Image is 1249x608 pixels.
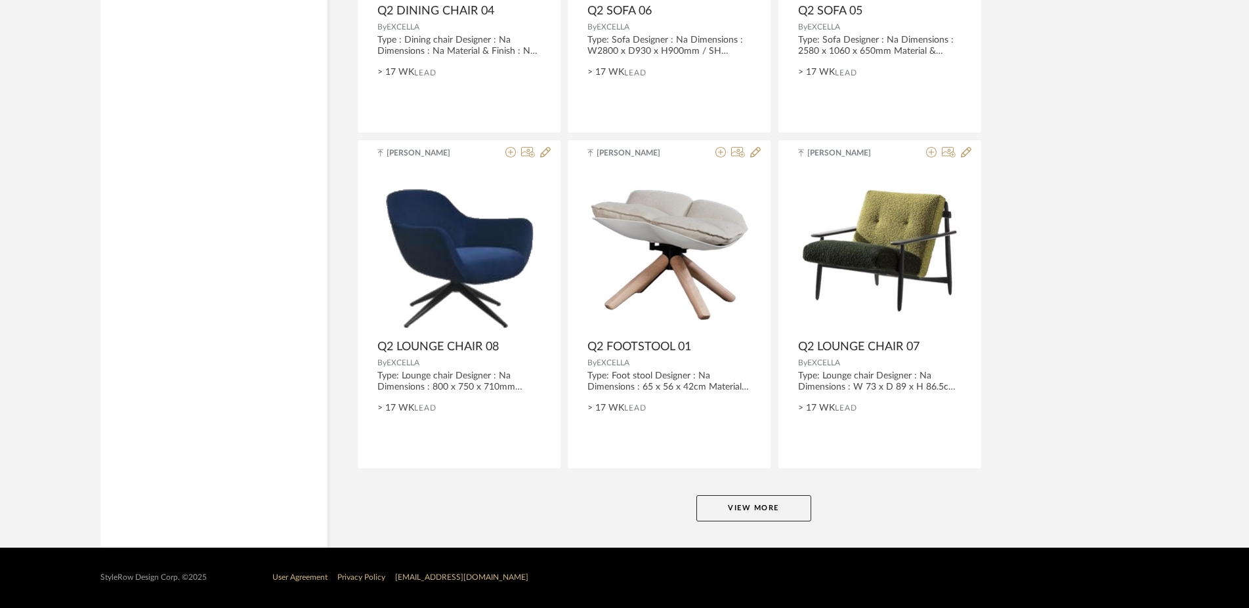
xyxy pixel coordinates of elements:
img: Q2 LOUNGE CHAIR 07 [798,180,962,321]
span: EXCELLA [807,359,840,367]
a: Privacy Policy [337,573,385,581]
span: > 17 WK [587,66,624,79]
span: By [798,359,807,367]
span: EXCELLA [597,359,629,367]
span: By [587,23,597,31]
div: Type: Sofa Designer : Na Dimensions : W2800 x D930 x H900mm / SH 420mm Material & Finish : Na Pro... [587,35,751,57]
span: EXCELLA [597,23,629,31]
span: EXCELLA [387,359,419,367]
span: Lead [414,68,436,77]
span: > 17 WK [377,401,414,415]
span: Q2 SOFA 06 [587,4,652,18]
div: Type: Foot stool Designer : Na Dimensions : 65 x 56 x 42cm Material & Finish : Na Product Descrip... [587,371,751,393]
span: > 17 WK [377,66,414,79]
span: > 17 WK [587,401,624,415]
span: EXCELLA [387,23,419,31]
span: [PERSON_NAME] [597,147,679,159]
span: [PERSON_NAME] [387,147,469,159]
span: By [377,23,387,31]
span: Q2 LOUNGE CHAIR 07 [798,340,920,354]
a: [EMAIL_ADDRESS][DOMAIN_NAME] [395,573,528,581]
span: EXCELLA [807,23,840,31]
span: By [587,359,597,367]
img: Q2 FOOTSTOOL 01 [587,180,751,320]
span: Q2 SOFA 05 [798,4,862,18]
div: Type : Dining chair Designer : Na Dimensions : Na Material & Finish : Na Product Description : Na... [377,35,541,57]
span: Lead [624,68,646,77]
span: Lead [835,68,857,77]
span: By [798,23,807,31]
div: StyleRow Design Corp. ©2025 [100,573,207,582]
button: View More [696,495,811,521]
img: Q2 LOUNGE CHAIR 08 [380,169,538,333]
span: Q2 DINING CHAIR 04 [377,4,494,18]
a: User Agreement [272,573,328,581]
span: Lead [414,403,436,413]
span: > 17 WK [798,401,835,415]
span: [PERSON_NAME] [807,147,890,159]
span: By [377,359,387,367]
span: Lead [835,403,857,413]
span: Q2 FOOTSTOOL 01 [587,340,691,354]
span: Q2 LOUNGE CHAIR 08 [377,340,499,354]
div: Type: Sofa Designer : Na Dimensions : 2580 x 1060 x 650mm Material & Finish : Na Product Descript... [798,35,962,57]
div: Type: Lounge chair Designer : Na Dimensions : 800 x 750 x 710mm Material & Finish : Na Product De... [377,371,541,393]
span: > 17 WK [798,66,835,79]
div: Type: Lounge chair Designer : Na Dimensions : W 73 x D 89 x H 86.5cm Material & Finish : Na Produ... [798,371,962,393]
span: Lead [624,403,646,413]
